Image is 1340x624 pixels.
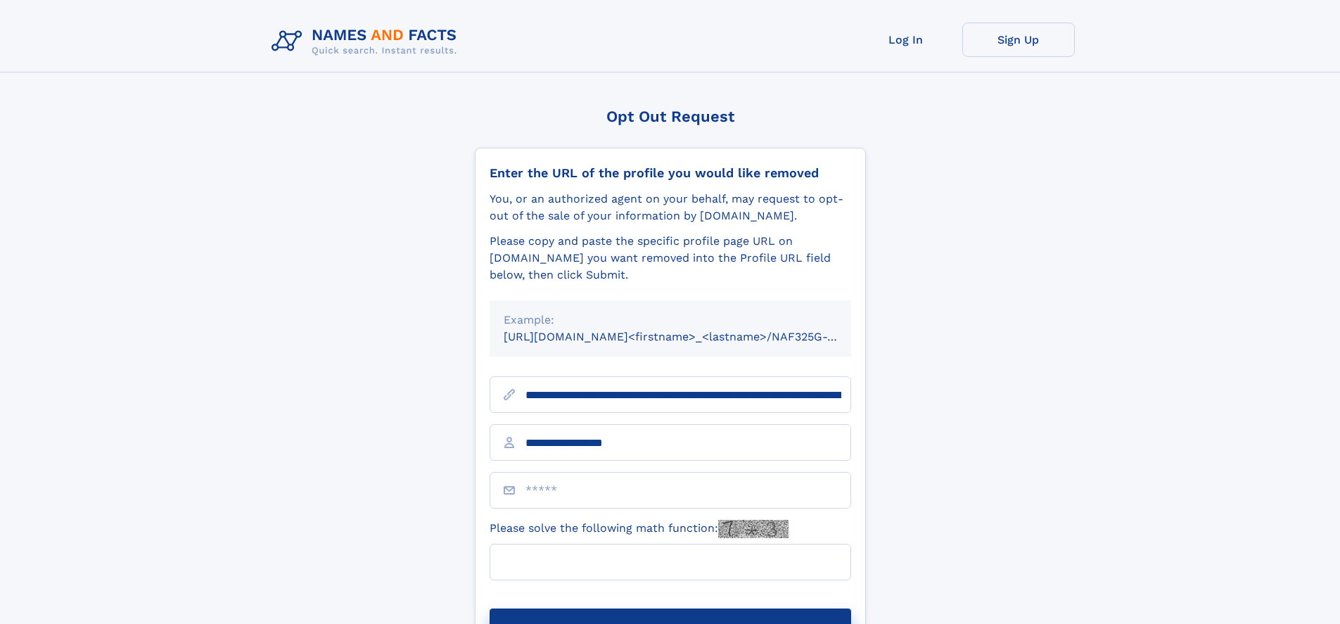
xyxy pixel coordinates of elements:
[475,108,866,125] div: Opt Out Request
[504,330,878,343] small: [URL][DOMAIN_NAME]<firstname>_<lastname>/NAF325G-xxxxxxxx
[490,520,789,538] label: Please solve the following math function:
[504,312,837,329] div: Example:
[850,23,962,57] a: Log In
[490,165,851,181] div: Enter the URL of the profile you would like removed
[962,23,1075,57] a: Sign Up
[490,233,851,284] div: Please copy and paste the specific profile page URL on [DOMAIN_NAME] you want removed into the Pr...
[490,191,851,224] div: You, or an authorized agent on your behalf, may request to opt-out of the sale of your informatio...
[266,23,468,61] img: Logo Names and Facts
